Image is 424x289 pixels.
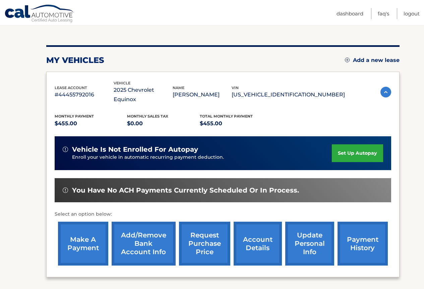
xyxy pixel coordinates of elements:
[46,55,104,65] h2: my vehicles
[63,188,68,193] img: alert-white.svg
[338,222,388,266] a: payment history
[72,154,332,161] p: Enroll your vehicle in automatic recurring payment deduction.
[112,222,176,266] a: Add/Remove bank account info
[378,8,389,19] a: FAQ's
[55,85,87,90] span: lease account
[63,147,68,152] img: alert-white.svg
[345,58,350,62] img: add.svg
[55,114,94,119] span: Monthly Payment
[380,87,391,97] img: accordion-active.svg
[404,8,420,19] a: Logout
[55,119,127,128] p: $455.00
[127,119,200,128] p: $0.00
[114,81,130,85] span: vehicle
[72,145,198,154] span: vehicle is not enrolled for autopay
[337,8,363,19] a: Dashboard
[232,85,239,90] span: vin
[179,222,230,266] a: request purchase price
[332,144,383,162] a: set up autopay
[55,210,391,218] p: Select an option below:
[200,119,272,128] p: $455.00
[232,90,345,99] p: [US_VEHICLE_IDENTIFICATION_NUMBER]
[200,114,253,119] span: Total Monthly Payment
[72,186,299,195] span: You have no ACH payments currently scheduled or in process.
[285,222,334,266] a: update personal info
[114,85,173,104] p: 2025 Chevrolet Equinox
[173,85,184,90] span: name
[234,222,282,266] a: account details
[345,57,400,64] a: Add a new lease
[173,90,232,99] p: [PERSON_NAME]
[127,114,168,119] span: Monthly sales Tax
[55,90,114,99] p: #44455792016
[4,4,75,24] a: Cal Automotive
[58,222,108,266] a: make a payment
